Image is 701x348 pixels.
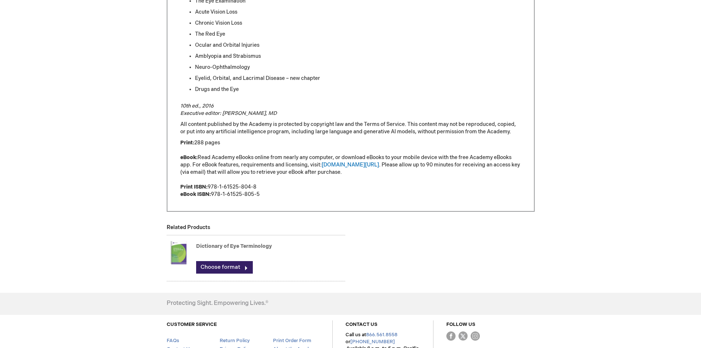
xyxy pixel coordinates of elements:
[220,338,250,344] a: Return Policy
[195,64,521,71] li: Neuro-Ophthalmology
[180,154,198,161] strong: eBook:
[350,339,395,345] a: [PHONE_NUMBER]
[195,53,521,60] li: Amblyopia and Strabismus
[180,191,211,197] strong: eBook ISBN:
[366,332,397,338] a: 866.561.8558
[167,238,190,267] img: Dictionary of Eye Terminology
[459,331,468,341] img: Twitter
[196,261,253,274] a: Choose format
[180,139,521,198] p: 288 pages Read Academy eBooks online from nearly any computer, or download eBooks to your mobile ...
[196,243,272,249] a: Dictionary of Eye Terminology
[273,338,311,344] a: Print Order Form
[167,224,210,231] strong: Related Products
[180,140,194,146] strong: Print:
[180,184,208,190] strong: Print ISBN:
[167,300,268,307] h4: Protecting Sight. Empowering Lives.®
[167,321,217,327] a: CUSTOMER SERVICE
[195,8,521,16] li: Acute Vision Loss
[180,103,214,109] em: 10th ed., 2016
[195,75,521,82] li: Eyelid, Orbital, and Lacrimal Disease – new chapter
[180,110,277,116] em: Executive editor: [PERSON_NAME], MD
[195,31,521,38] li: The Red Eye
[195,86,521,93] li: Drugs and the Eye
[195,42,521,49] li: Ocular and Orbital Injuries
[471,331,480,341] img: instagram
[167,338,179,344] a: FAQs
[180,121,521,136] p: All content published by the Academy is protected by copyright law and the Terms of Service. This...
[322,162,379,168] a: [DOMAIN_NAME][URL]
[446,331,456,341] img: Facebook
[346,321,378,327] a: CONTACT US
[195,20,521,27] li: Chronic Vision Loss
[446,321,475,327] a: FOLLOW US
